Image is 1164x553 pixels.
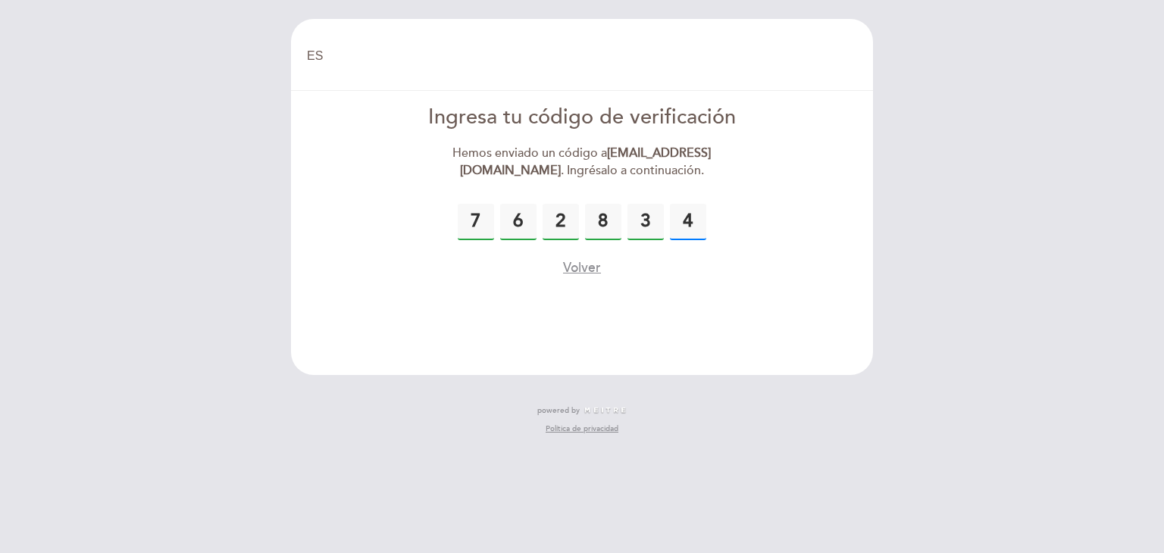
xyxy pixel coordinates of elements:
input: 0 [500,204,537,240]
input: 0 [627,204,664,240]
strong: [EMAIL_ADDRESS][DOMAIN_NAME] [460,145,712,178]
input: 0 [585,204,621,240]
button: Volver [563,258,601,277]
div: Ingresa tu código de verificación [408,103,756,133]
a: powered by [537,405,627,416]
a: Política de privacidad [546,423,618,434]
img: MEITRE [584,407,627,414]
input: 0 [458,204,494,240]
span: powered by [537,405,580,416]
input: 0 [670,204,706,240]
input: 0 [543,204,579,240]
div: Hemos enviado un código a . Ingrésalo a continuación. [408,145,756,180]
